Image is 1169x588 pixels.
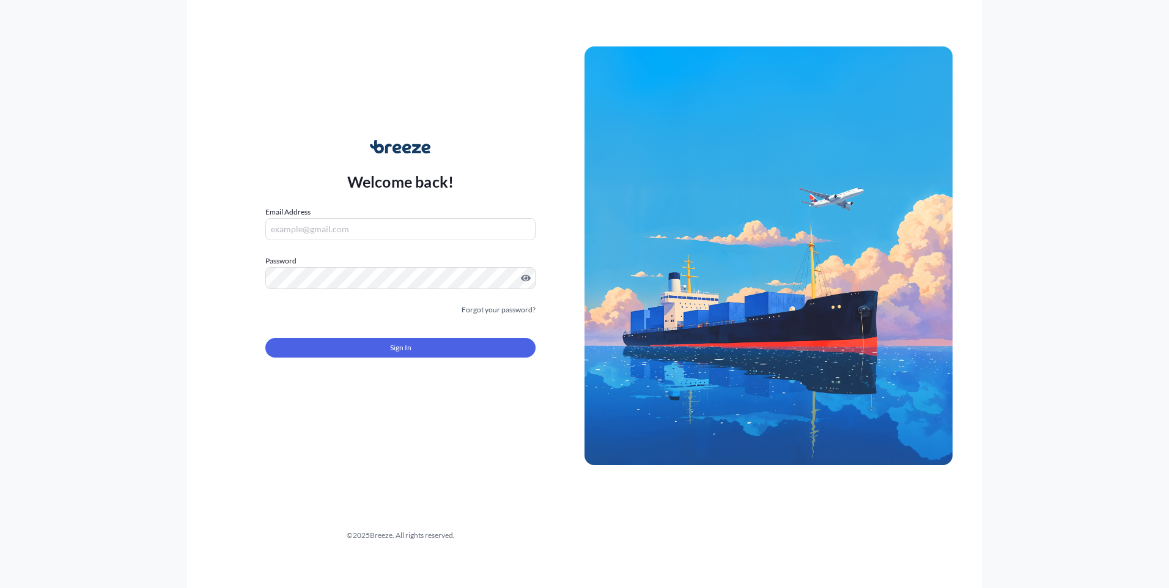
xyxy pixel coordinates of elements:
[265,338,536,358] button: Sign In
[462,304,536,316] a: Forgot your password?
[265,206,311,218] label: Email Address
[521,273,531,283] button: Show password
[216,529,584,542] div: © 2025 Breeze. All rights reserved.
[265,218,536,240] input: example@gmail.com
[390,342,411,354] span: Sign In
[265,255,536,267] label: Password
[347,172,454,191] p: Welcome back!
[584,46,953,465] img: Ship illustration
